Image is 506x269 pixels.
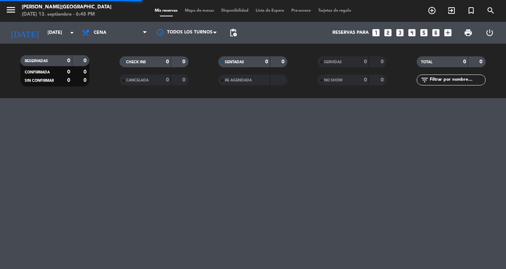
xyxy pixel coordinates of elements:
strong: 0 [364,59,367,64]
strong: 0 [381,59,385,64]
span: SIN CONFIRMAR [25,79,54,83]
i: looks_3 [395,28,405,37]
span: Disponibilidad [218,9,252,13]
strong: 0 [166,59,169,64]
span: Reservas para [332,30,369,36]
strong: 0 [282,59,286,64]
span: SENTADAS [225,60,244,64]
span: Mis reservas [151,9,181,13]
span: CHECK INS [126,60,146,64]
strong: 0 [182,77,187,83]
strong: 0 [381,77,385,83]
div: [DATE] 13. septiembre - 6:48 PM [22,11,112,18]
strong: 0 [67,69,70,75]
strong: 0 [67,78,70,83]
strong: 0 [463,59,466,64]
span: Pre-acceso [288,9,315,13]
button: menu [5,4,16,18]
i: power_settings_new [485,28,494,37]
i: menu [5,4,16,15]
div: [PERSON_NAME][GEOGRAPHIC_DATA] [22,4,112,11]
span: SERVIDAS [324,60,342,64]
span: RESERVADAS [25,59,48,63]
strong: 0 [265,59,268,64]
span: pending_actions [229,28,238,37]
div: LOG OUT [479,22,501,44]
strong: 0 [67,58,70,63]
strong: 0 [84,58,88,63]
strong: 0 [182,59,187,64]
i: add_box [443,28,453,37]
strong: 0 [479,59,484,64]
i: search [486,6,495,15]
i: looks_6 [431,28,441,37]
strong: 0 [84,69,88,75]
span: CANCELADA [126,79,149,82]
i: exit_to_app [447,6,456,15]
input: Filtrar por nombre... [429,76,485,84]
i: looks_4 [407,28,417,37]
strong: 0 [364,77,367,83]
span: Cena [94,30,106,35]
i: looks_5 [419,28,429,37]
i: looks_one [371,28,381,37]
i: arrow_drop_down [68,28,76,37]
strong: 0 [166,77,169,83]
span: print [464,28,473,37]
i: turned_in_not [467,6,475,15]
span: TOTAL [421,60,432,64]
span: Lista de Espera [252,9,288,13]
span: CONFIRMADA [25,71,50,74]
span: Tarjetas de regalo [315,9,355,13]
i: add_circle_outline [428,6,436,15]
strong: 0 [84,78,88,83]
i: looks_two [383,28,393,37]
i: filter_list [420,76,429,84]
i: [DATE] [5,25,44,41]
span: RE AGENDADA [225,79,252,82]
span: NO SHOW [324,79,343,82]
span: Mapa de mesas [181,9,218,13]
